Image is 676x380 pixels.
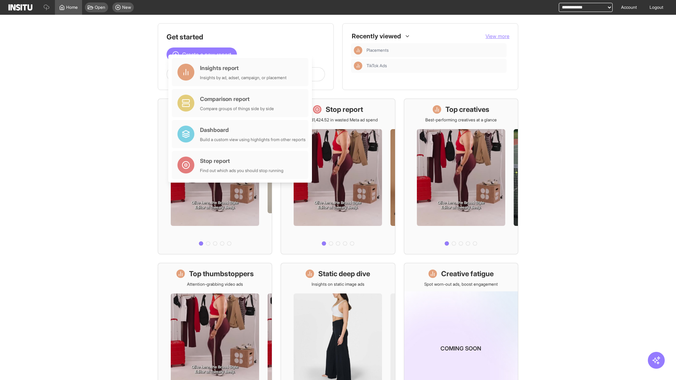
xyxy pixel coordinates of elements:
[425,117,497,123] p: Best-performing creatives at a glance
[445,104,489,114] h1: Top creatives
[167,47,237,62] button: Create a new report
[8,4,32,11] img: Logo
[281,99,395,254] a: Stop reportSave £31,424.52 in wasted Meta ad spend
[200,75,287,81] div: Insights by ad, adset, campaign, or placement
[187,281,243,287] p: Attention-grabbing video ads
[486,33,509,39] span: View more
[200,95,274,103] div: Comparison report
[158,99,272,254] a: What's live nowSee all active ads instantly
[367,63,387,69] span: TikTok Ads
[200,126,306,134] div: Dashboard
[122,5,131,10] span: New
[318,269,370,279] h1: Static deep dive
[367,63,504,69] span: TikTok Ads
[200,137,306,142] div: Build a custom view using highlights from other reports
[200,157,283,165] div: Stop report
[200,106,274,112] div: Compare groups of things side by side
[66,5,78,10] span: Home
[298,117,378,123] p: Save £31,424.52 in wasted Meta ad spend
[354,46,362,55] div: Insights
[312,281,364,287] p: Insights on static image ads
[326,104,363,114] h1: Stop report
[167,32,325,42] h1: Get started
[404,99,518,254] a: Top creativesBest-performing creatives at a glance
[189,269,254,279] h1: Top thumbstoppers
[354,62,362,70] div: Insights
[182,50,231,59] span: Create a new report
[95,5,105,10] span: Open
[367,47,504,53] span: Placements
[200,168,283,173] div: Find out which ads you should stop running
[367,47,389,53] span: Placements
[486,33,509,40] button: View more
[200,64,287,72] div: Insights report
